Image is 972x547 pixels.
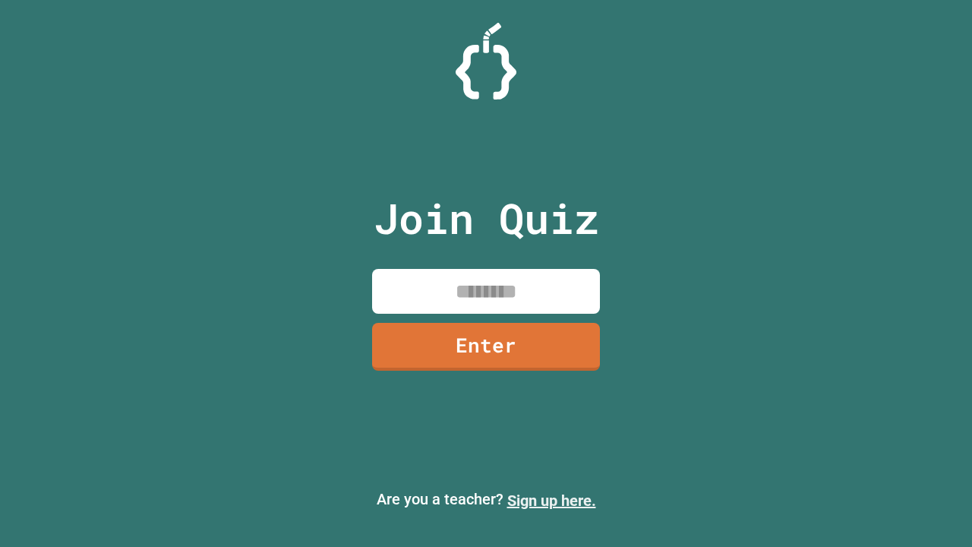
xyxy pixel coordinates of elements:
p: Are you a teacher? [12,488,960,512]
img: Logo.svg [456,23,516,100]
p: Join Quiz [374,187,599,250]
a: Sign up here. [507,492,596,510]
a: Enter [372,323,600,371]
iframe: chat widget [908,486,957,532]
iframe: chat widget [846,420,957,485]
